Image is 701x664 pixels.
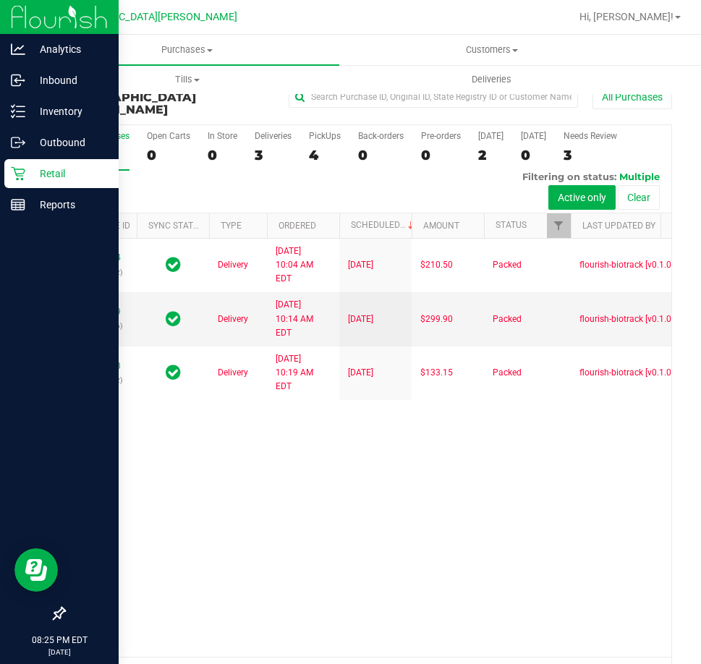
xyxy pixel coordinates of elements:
[11,135,25,150] inline-svg: Outbound
[309,147,341,163] div: 4
[147,131,190,141] div: Open Carts
[493,258,522,272] span: Packed
[218,366,248,380] span: Delivery
[420,366,453,380] span: $133.15
[547,213,571,238] a: Filter
[25,103,112,120] p: Inventory
[496,220,527,230] a: Status
[7,647,112,657] p: [DATE]
[618,185,660,210] button: Clear
[351,220,417,230] a: Scheduled
[7,634,112,647] p: 08:25 PM EDT
[619,171,660,182] span: Multiple
[521,131,546,141] div: [DATE]
[493,312,522,326] span: Packed
[478,147,504,163] div: 2
[289,86,578,108] input: Search Purchase ID, Original ID, State Registry ID or Customer Name...
[582,221,655,231] a: Last Updated By
[35,43,339,56] span: Purchases
[564,147,617,163] div: 3
[348,258,373,272] span: [DATE]
[208,131,237,141] div: In Store
[358,147,404,163] div: 0
[579,312,674,326] span: flourish-biotrack [v0.1.0]
[25,72,112,89] p: Inbound
[255,147,292,163] div: 3
[309,131,341,141] div: PickUps
[279,221,316,231] a: Ordered
[564,131,617,141] div: Needs Review
[340,43,643,56] span: Customers
[14,548,58,592] iframe: Resource center
[423,221,459,231] a: Amount
[421,131,461,141] div: Pre-orders
[221,221,242,231] a: Type
[148,221,204,231] a: Sync Status
[208,147,237,163] div: 0
[64,78,266,116] h3: Purchase Summary:
[421,147,461,163] div: 0
[276,244,331,286] span: [DATE] 10:04 AM EDT
[11,73,25,88] inline-svg: Inbound
[493,366,522,380] span: Packed
[11,166,25,181] inline-svg: Retail
[579,258,674,272] span: flourish-biotrack [v0.1.0]
[218,258,248,272] span: Delivery
[166,362,181,383] span: In Sync
[35,64,339,95] a: Tills
[579,11,674,22] span: Hi, [PERSON_NAME]!
[25,134,112,151] p: Outbound
[25,196,112,213] p: Reports
[166,309,181,329] span: In Sync
[35,73,339,86] span: Tills
[358,131,404,141] div: Back-orders
[420,312,453,326] span: $299.90
[339,35,644,65] a: Customers
[11,197,25,212] inline-svg: Reports
[339,64,644,95] a: Deliveries
[522,171,616,182] span: Filtering on status:
[521,147,546,163] div: 0
[255,131,292,141] div: Deliveries
[548,185,616,210] button: Active only
[64,90,196,117] span: [GEOGRAPHIC_DATA][PERSON_NAME]
[348,366,373,380] span: [DATE]
[11,104,25,119] inline-svg: Inventory
[592,85,672,109] button: All Purchases
[147,147,190,163] div: 0
[420,258,453,272] span: $210.50
[166,255,181,275] span: In Sync
[25,165,112,182] p: Retail
[35,35,339,65] a: Purchases
[11,42,25,56] inline-svg: Analytics
[218,312,248,326] span: Delivery
[276,298,331,340] span: [DATE] 10:14 AM EDT
[276,352,331,394] span: [DATE] 10:19 AM EDT
[452,73,531,86] span: Deliveries
[25,41,112,58] p: Analytics
[59,11,237,23] span: [GEOGRAPHIC_DATA][PERSON_NAME]
[348,312,373,326] span: [DATE]
[478,131,504,141] div: [DATE]
[579,366,674,380] span: flourish-biotrack [v0.1.0]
